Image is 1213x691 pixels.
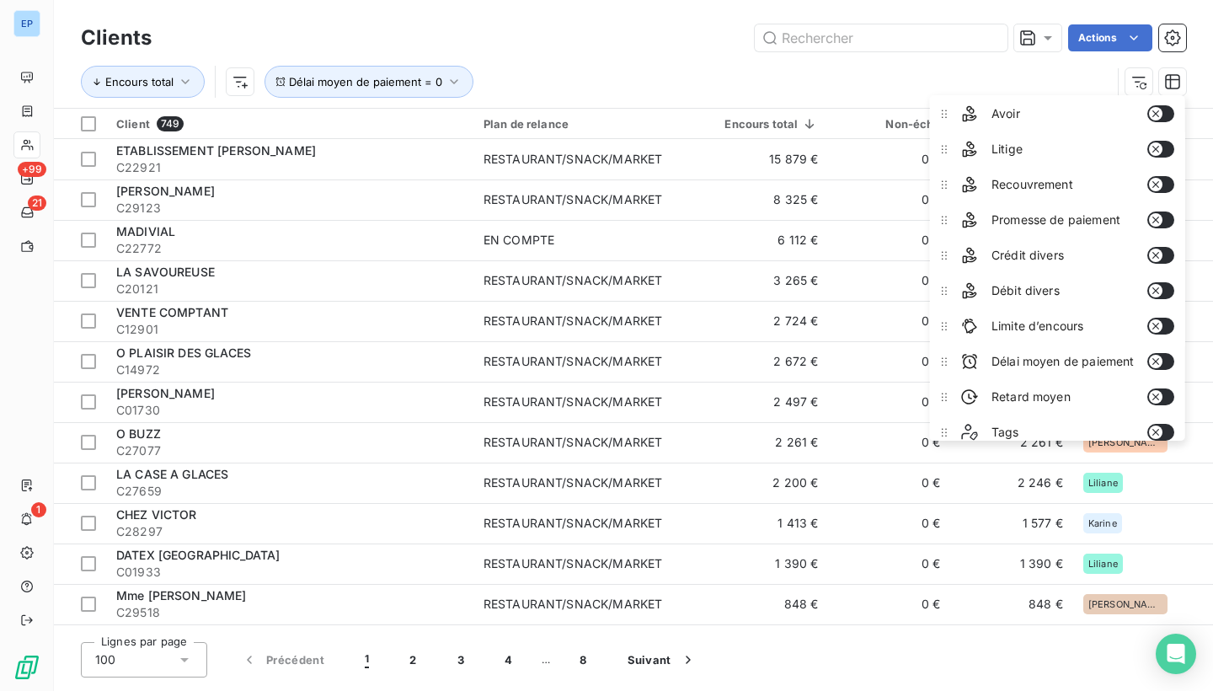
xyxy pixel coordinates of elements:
div: RESTAURANT/SNACK/MARKET [484,515,662,532]
li: Promesse de paiement [933,202,1182,238]
span: 749 [157,116,184,131]
td: 848 € [951,584,1073,624]
td: 1 577 € [951,503,1073,544]
div: Non-échu [838,117,940,131]
td: 0 € [828,179,950,220]
li: Délai moyen de paiement [933,344,1182,379]
span: VENTE COMPTANT [116,305,228,319]
td: 3 265 € [699,260,828,301]
span: Recouvrement [991,176,1134,193]
div: RESTAURANT/SNACK/MARKET [484,353,662,370]
td: 2 672 € [699,341,828,382]
span: LA CASE A GLACES [116,467,228,481]
div: RESTAURANT/SNACK/MARKET [484,596,662,613]
div: RESTAURANT/SNACK/MARKET [484,151,662,168]
span: Liliane [1088,559,1118,569]
span: Liliane [1088,478,1118,488]
span: MADIVIAL [116,224,175,238]
span: Client [116,117,150,131]
span: 1 [31,502,46,517]
span: Litige [991,141,1134,158]
td: 0 € [828,139,950,179]
div: RESTAURANT/SNACK/MARKET [484,313,662,329]
div: RESTAURANT/SNACK/MARKET [484,394,662,410]
td: 0 € [828,503,950,544]
td: 0 € [828,260,950,301]
button: Délai moyen de paiement = 0 [265,66,473,98]
div: Open Intercom Messenger [1156,634,1196,674]
td: 820 € [699,624,828,665]
span: Promesse de paiement [991,212,1134,228]
button: 4 [484,642,532,678]
span: C27077 [116,442,463,459]
span: CHEZ VICTOR [116,507,197,522]
span: O BUZZ [116,426,161,441]
button: Suivant [607,642,717,678]
span: Limite d’encours [991,318,1134,335]
td: 1 390 € [699,544,828,584]
div: RESTAURANT/SNACK/MARKET [484,272,662,289]
li: Litige [933,131,1182,167]
button: Encours total [81,66,205,98]
span: [PERSON_NAME] [1088,599,1162,609]
td: 0 € [828,422,950,463]
a: +99 [13,165,40,192]
span: 100 [95,651,115,668]
td: 848 € [699,584,828,624]
span: C01933 [116,564,463,581]
td: 2 200 € [699,463,828,503]
span: DATEX [GEOGRAPHIC_DATA] [116,548,280,562]
div: EP [13,10,40,37]
span: Délai moyen de paiement = 0 [289,75,442,88]
input: Rechercher [755,24,1007,51]
td: 0 € [828,341,950,382]
span: Avoir [991,105,1134,122]
div: RESTAURANT/SNACK/MARKET [484,474,662,491]
span: ETABLISSEMENT [PERSON_NAME] [116,143,316,158]
h3: Clients [81,23,152,53]
span: [PERSON_NAME] [1088,437,1162,447]
img: Logo LeanPay [13,654,40,681]
td: 15 879 € [699,139,828,179]
td: 820 € [951,624,1073,665]
span: Débit divers [991,282,1134,299]
td: 1 413 € [699,503,828,544]
span: Crédit divers [991,247,1134,264]
td: 0 € [828,220,950,260]
td: 0 € [828,544,950,584]
td: 8 325 € [699,179,828,220]
span: 1 [365,651,369,668]
span: [PERSON_NAME] [116,184,215,198]
div: EN COMPTE [484,232,554,249]
span: C27659 [116,483,463,500]
li: Débit divers [933,273,1182,308]
li: Avoir [933,96,1182,131]
span: C01730 [116,402,463,419]
td: 6 112 € [699,220,828,260]
span: C20121 [116,281,463,297]
span: Mme [PERSON_NAME] [116,588,247,603]
span: Retard moyen [991,388,1134,405]
span: C22772 [116,240,463,257]
div: Plan de relance [484,117,689,131]
span: … [532,646,559,673]
span: C12901 [116,321,463,338]
td: 0 € [828,463,950,503]
td: 2 261 € [699,422,828,463]
td: 2 261 € [951,422,1073,463]
td: 2 724 € [699,301,828,341]
span: LA SAVOUREUSE [116,265,215,279]
span: C29123 [116,200,463,217]
td: 0 € [828,624,950,665]
div: RESTAURANT/SNACK/MARKET [484,434,662,451]
button: Précédent [221,642,345,678]
button: Actions [1068,24,1152,51]
li: Retard moyen [933,379,1182,415]
span: [PERSON_NAME] [116,386,215,400]
span: C14972 [116,362,463,378]
td: 1 390 € [951,544,1073,584]
button: 1 [345,642,389,678]
span: Tags [991,424,1134,441]
li: Tags [933,415,1182,450]
li: Limite d’encours [933,308,1182,344]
